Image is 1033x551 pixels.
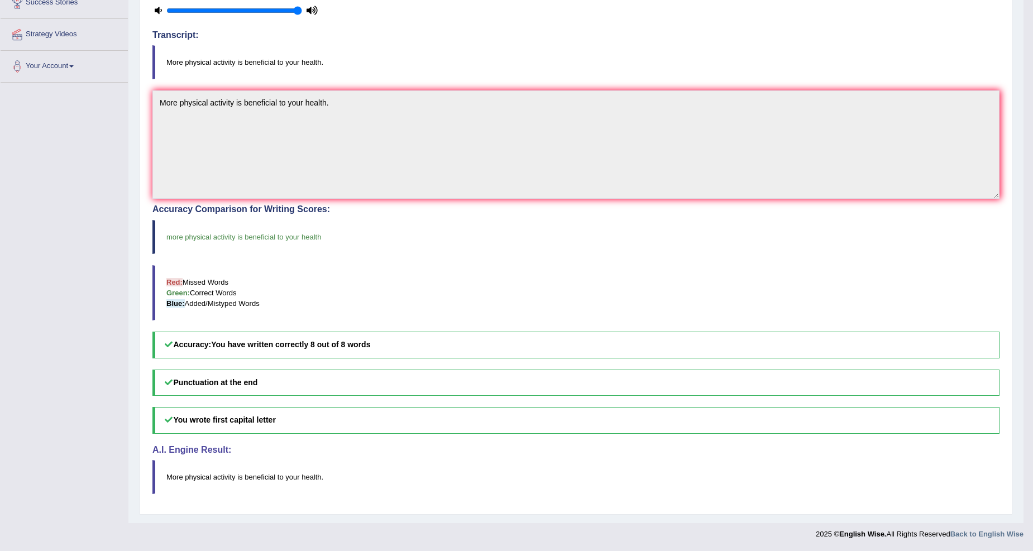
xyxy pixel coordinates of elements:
[166,233,321,241] span: more physical activity is beneficial to your health
[285,473,299,481] span: your
[213,473,236,481] span: activity
[152,407,999,433] h5: You wrote first capital letter
[237,473,242,481] span: is
[166,299,185,308] b: Blue:
[152,370,999,396] h5: Punctuation at the end
[1,51,128,79] a: Your Account
[152,265,999,320] blockquote: Missed Words Correct Words Added/Mistyped Words
[152,460,999,494] blockquote: .
[185,473,211,481] span: physical
[211,340,370,349] b: You have written correctly 8 out of 8 words
[950,530,1024,538] a: Back to English Wise
[816,523,1024,539] div: 2025 © All Rights Reserved
[1,19,128,47] a: Strategy Videos
[152,204,999,214] h4: Accuracy Comparison for Writing Scores:
[166,278,183,286] b: Red:
[152,332,999,358] h5: Accuracy:
[152,445,999,455] h4: A.I. Engine Result:
[839,530,886,538] strong: English Wise.
[166,473,183,481] span: More
[152,45,999,79] blockquote: More physical activity is beneficial to your health.
[245,473,275,481] span: beneficial
[278,473,284,481] span: to
[166,289,190,297] b: Green:
[152,30,999,40] h4: Transcript:
[302,473,321,481] span: health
